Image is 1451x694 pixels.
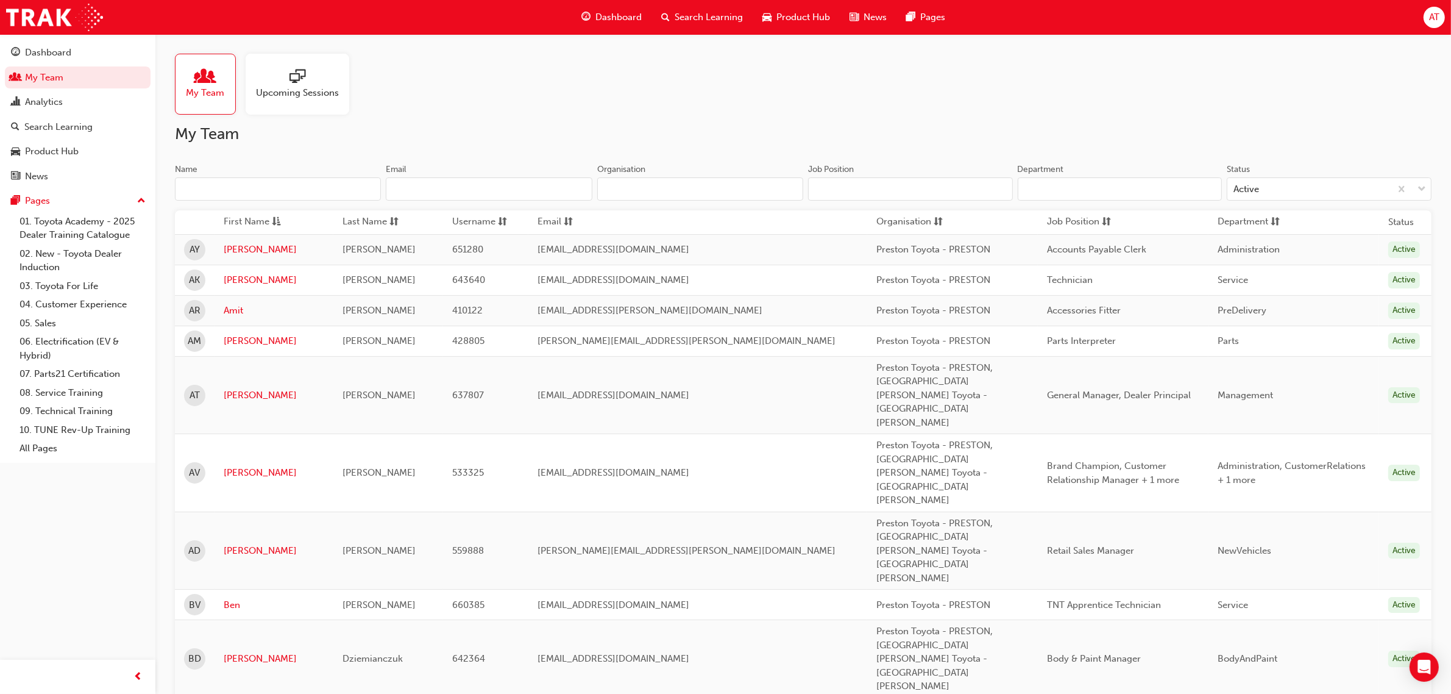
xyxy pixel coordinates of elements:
[661,10,670,25] span: search-icon
[342,599,416,610] span: [PERSON_NAME]
[5,66,151,89] a: My Team
[11,48,20,59] span: guage-icon
[342,274,416,285] span: [PERSON_NAME]
[24,120,93,134] div: Search Learning
[5,91,151,113] a: Analytics
[1424,7,1445,28] button: AT
[1388,302,1420,319] div: Active
[1410,653,1439,682] div: Open Intercom Messenger
[876,215,931,230] span: Organisation
[342,390,416,401] span: [PERSON_NAME]
[1388,241,1420,258] div: Active
[1388,333,1420,349] div: Active
[189,304,200,318] span: AR
[25,46,71,60] div: Dashboard
[1047,335,1116,346] span: Parts Interpreter
[581,10,591,25] span: guage-icon
[190,273,200,287] span: AK
[1417,182,1426,198] span: down-icon
[597,163,645,176] div: Organisation
[15,277,151,296] a: 03. Toyota For Life
[15,332,151,365] a: 06. Electrification (EV & Hybrid)
[15,421,151,440] a: 10. TUNE Rev-Up Training
[1218,653,1277,664] span: BodyAndPaint
[452,653,485,664] span: 642364
[342,244,416,255] span: [PERSON_NAME]
[1218,244,1280,255] span: Administration
[11,196,20,207] span: pages-icon
[342,545,416,556] span: [PERSON_NAME]
[452,215,495,230] span: Username
[452,335,484,346] span: 428805
[876,305,990,316] span: Preston Toyota - PRESTON
[189,544,201,558] span: AD
[537,215,605,230] button: Emailsorting-icon
[876,215,943,230] button: Organisationsorting-icon
[840,5,896,30] a: news-iconNews
[224,215,291,230] button: First Nameasc-icon
[1218,274,1248,285] span: Service
[762,10,772,25] span: car-icon
[224,334,324,348] a: [PERSON_NAME]
[452,274,485,285] span: 643640
[876,362,993,428] span: Preston Toyota - PRESTON, [GEOGRAPHIC_DATA][PERSON_NAME] Toyota - [GEOGRAPHIC_DATA][PERSON_NAME]
[537,305,762,316] span: [EMAIL_ADDRESS][PERSON_NAME][DOMAIN_NAME]
[246,54,359,115] a: Upcoming Sessions
[651,5,753,30] a: search-iconSearch Learning
[1047,274,1093,285] span: Technician
[876,626,993,692] span: Preston Toyota - PRESTON, [GEOGRAPHIC_DATA][PERSON_NAME] Toyota - [GEOGRAPHIC_DATA][PERSON_NAME]
[5,116,151,138] a: Search Learning
[906,10,915,25] span: pages-icon
[452,599,484,610] span: 660385
[342,305,416,316] span: [PERSON_NAME]
[224,544,324,558] a: [PERSON_NAME]
[452,467,484,478] span: 533325
[537,545,835,556] span: [PERSON_NAME][EMAIL_ADDRESS][PERSON_NAME][DOMAIN_NAME]
[15,439,151,458] a: All Pages
[934,215,943,230] span: sorting-icon
[595,10,642,24] span: Dashboard
[1047,215,1114,230] button: Job Positionsorting-icon
[25,95,63,109] div: Analytics
[6,4,103,31] img: Trak
[537,599,689,610] span: [EMAIL_ADDRESS][DOMAIN_NAME]
[189,598,200,612] span: BV
[342,653,403,664] span: Dziemianczuk
[11,122,20,133] span: search-icon
[15,212,151,245] a: 01. Toyota Academy - 2025 Dealer Training Catalogue
[1047,653,1141,664] span: Body & Paint Manager
[808,163,854,176] div: Job Position
[1047,215,1099,230] span: Job Position
[537,274,689,285] span: [EMAIL_ADDRESS][DOMAIN_NAME]
[876,599,990,610] span: Preston Toyota - PRESTON
[597,177,803,201] input: Organisation
[15,295,151,314] a: 04. Customer Experience
[5,190,151,212] button: Pages
[1388,543,1420,559] div: Active
[864,10,887,24] span: News
[5,41,151,64] a: Dashboard
[564,215,573,230] span: sorting-icon
[537,390,689,401] span: [EMAIL_ADDRESS][DOMAIN_NAME]
[1018,163,1064,176] div: Department
[876,335,990,346] span: Preston Toyota - PRESTON
[134,670,143,685] span: prev-icon
[1047,599,1161,610] span: TNT Apprentice Technician
[224,652,324,666] a: [PERSON_NAME]
[1047,390,1191,401] span: General Manager, Dealer Principal
[1218,305,1266,316] span: PreDelivery
[1218,599,1248,610] span: Service
[675,10,743,24] span: Search Learning
[224,598,324,612] a: Ben
[15,384,151,402] a: 08. Service Training
[537,467,689,478] span: [EMAIL_ADDRESS][DOMAIN_NAME]
[1233,182,1259,196] div: Active
[1388,272,1420,288] div: Active
[11,97,20,108] span: chart-icon
[1047,305,1121,316] span: Accessories Fitter
[25,194,50,208] div: Pages
[137,193,146,209] span: up-icon
[452,215,519,230] button: Usernamesorting-icon
[224,273,324,287] a: [PERSON_NAME]
[537,335,835,346] span: [PERSON_NAME][EMAIL_ADDRESS][PERSON_NAME][DOMAIN_NAME]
